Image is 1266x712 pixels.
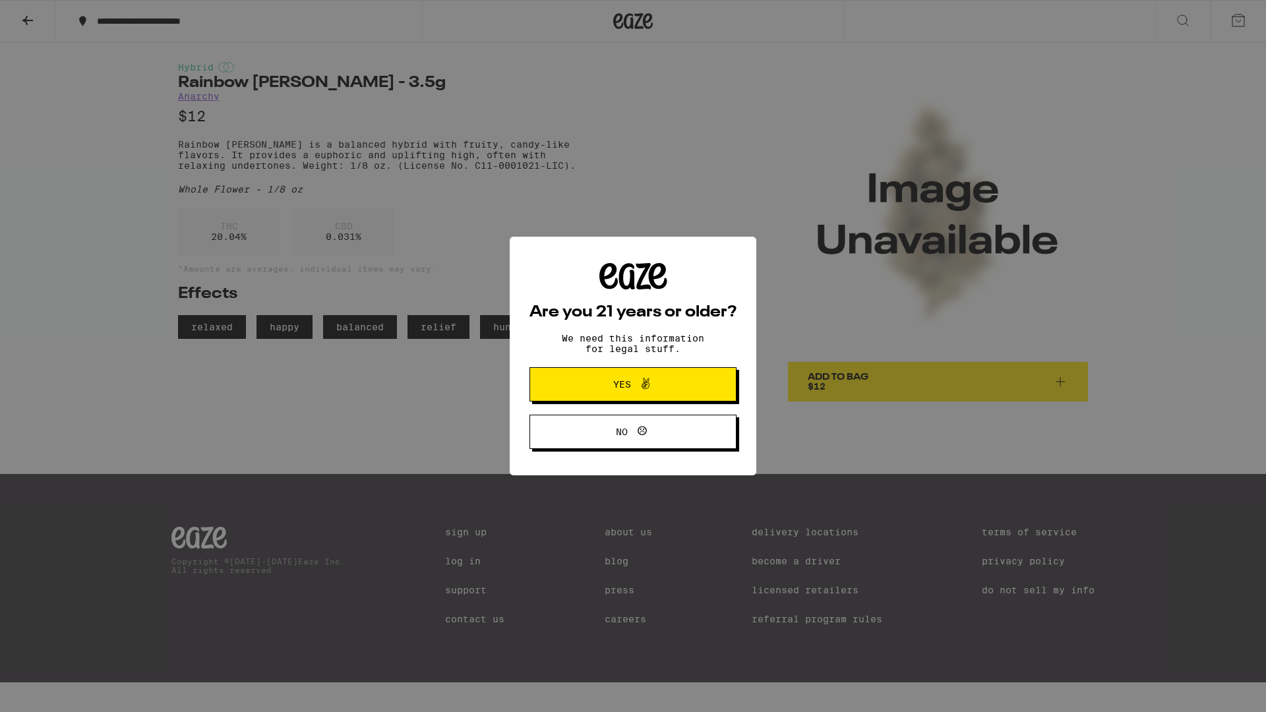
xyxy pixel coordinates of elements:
[1184,672,1253,705] iframe: Opens a widget where you can find more information
[616,427,628,436] span: No
[613,380,631,389] span: Yes
[529,305,737,320] h2: Are you 21 years or older?
[551,333,715,354] p: We need this information for legal stuff.
[529,415,737,449] button: No
[529,367,737,401] button: Yes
